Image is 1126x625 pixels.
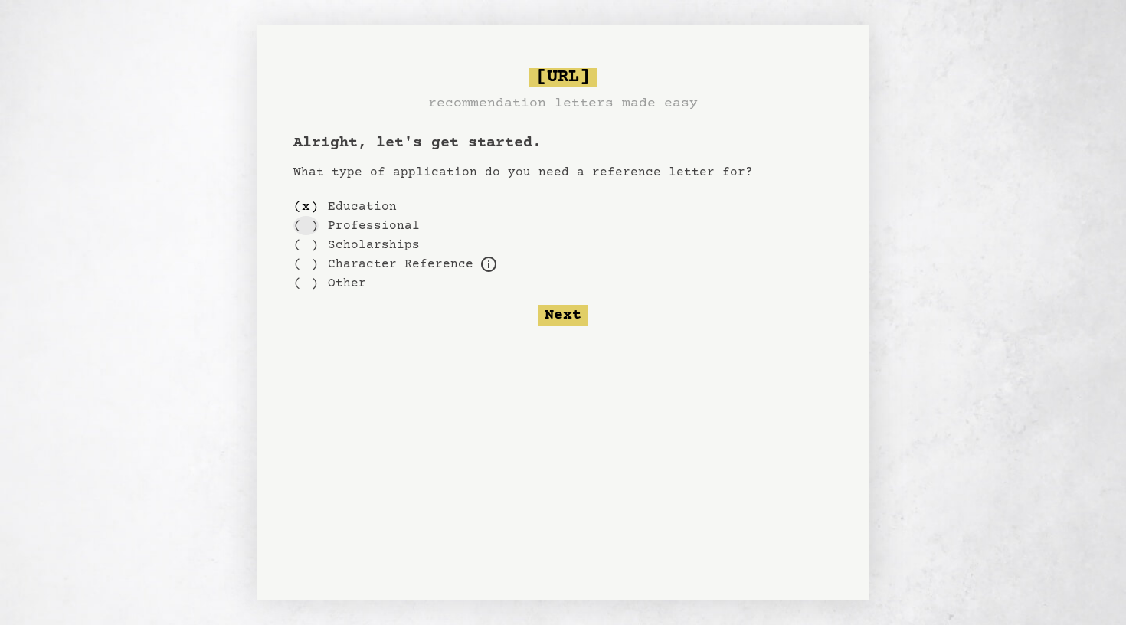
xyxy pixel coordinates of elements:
div: ( ) [293,254,319,273]
label: Education [328,198,397,216]
div: ( ) [293,235,319,254]
h3: recommendation letters made easy [428,93,698,114]
span: [URL] [529,68,597,87]
button: Next [538,305,588,326]
p: What type of application do you need a reference letter for? [293,163,833,182]
label: Other [328,274,366,293]
label: For example, loans, housing applications, parole, professional certification, etc. [328,255,473,273]
div: ( ) [293,216,319,235]
h1: Alright, let's get started. [293,133,833,154]
label: Scholarships [328,236,420,254]
div: ( x ) [293,197,319,216]
label: Professional [328,217,420,235]
div: ( ) [293,273,319,293]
